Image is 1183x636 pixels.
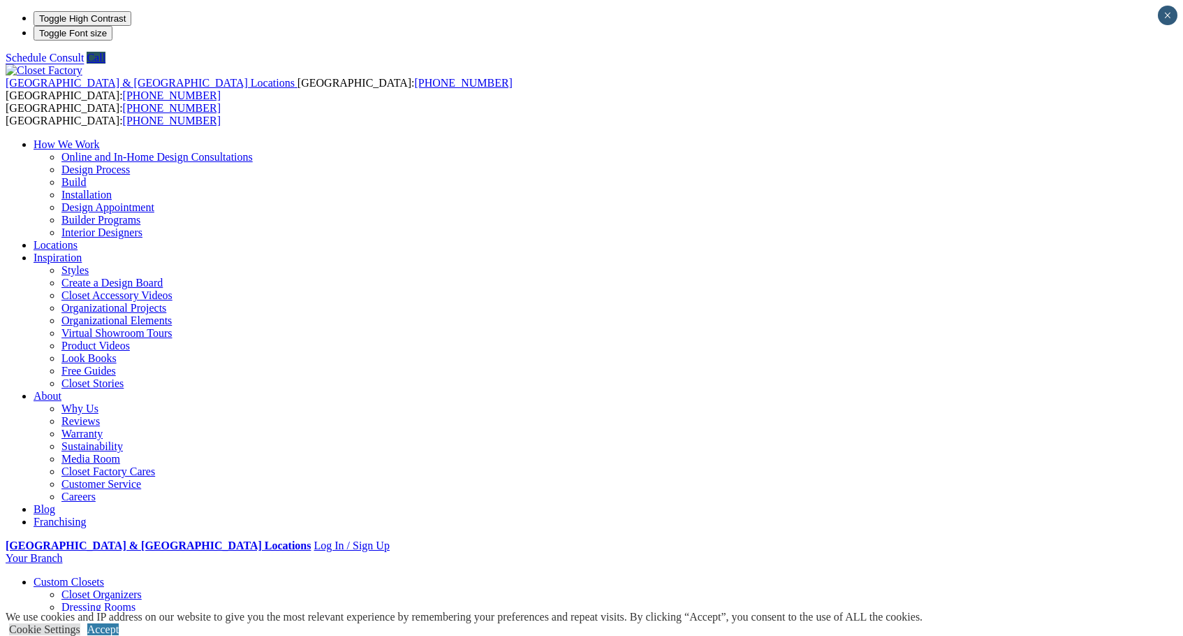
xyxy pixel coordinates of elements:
a: Franchising [34,516,87,528]
a: [PHONE_NUMBER] [123,89,221,101]
a: [PHONE_NUMBER] [123,102,221,114]
a: Build [61,176,87,188]
a: [PHONE_NUMBER] [123,115,221,127]
a: Builder Programs [61,214,140,226]
a: [GEOGRAPHIC_DATA] & [GEOGRAPHIC_DATA] Locations [6,77,297,89]
a: About [34,390,61,402]
a: Installation [61,189,112,201]
a: Closet Accessory Videos [61,289,172,301]
a: Log In / Sign Up [314,540,389,551]
a: How We Work [34,138,100,150]
a: Styles [61,264,89,276]
a: [PHONE_NUMBER] [414,77,512,89]
a: Online and In-Home Design Consultations [61,151,253,163]
a: Cookie Settings [9,623,80,635]
a: Design Appointment [61,201,154,213]
button: Close [1158,6,1177,25]
span: Toggle Font size [39,28,107,38]
a: Sustainability [61,440,123,452]
a: Warranty [61,428,103,440]
a: Interior Designers [61,226,142,238]
a: Dressing Rooms [61,601,135,613]
a: Organizational Projects [61,302,166,314]
a: Schedule Consult [6,52,84,64]
span: [GEOGRAPHIC_DATA]: [GEOGRAPHIC_DATA]: [6,77,513,101]
a: Customer Service [61,478,141,490]
a: Organizational Elements [61,315,172,326]
img: Closet Factory [6,64,82,77]
span: [GEOGRAPHIC_DATA] & [GEOGRAPHIC_DATA] Locations [6,77,295,89]
a: Inspiration [34,252,82,263]
a: Custom Closets [34,576,104,588]
a: Closet Organizers [61,588,142,600]
span: Toggle High Contrast [39,13,126,24]
a: Accept [87,623,119,635]
a: Virtual Showroom Tours [61,327,172,339]
a: Product Videos [61,340,130,352]
a: Media Room [61,453,120,465]
a: Closet Stories [61,377,124,389]
a: Blog [34,503,55,515]
a: Create a Design Board [61,277,163,289]
div: We use cookies and IP address on our website to give you the most relevant experience by remember... [6,611,923,623]
a: Design Process [61,164,130,175]
button: Toggle Font size [34,26,112,41]
a: [GEOGRAPHIC_DATA] & [GEOGRAPHIC_DATA] Locations [6,540,311,551]
a: Why Us [61,403,98,414]
a: Free Guides [61,365,116,377]
span: [GEOGRAPHIC_DATA]: [GEOGRAPHIC_DATA]: [6,102,221,127]
a: Reviews [61,415,100,427]
a: Locations [34,239,78,251]
a: Look Books [61,352,117,364]
a: Closet Factory Cares [61,465,155,477]
a: Call [87,52,105,64]
a: Your Branch [6,552,62,564]
button: Toggle High Contrast [34,11,131,26]
a: Careers [61,491,96,503]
